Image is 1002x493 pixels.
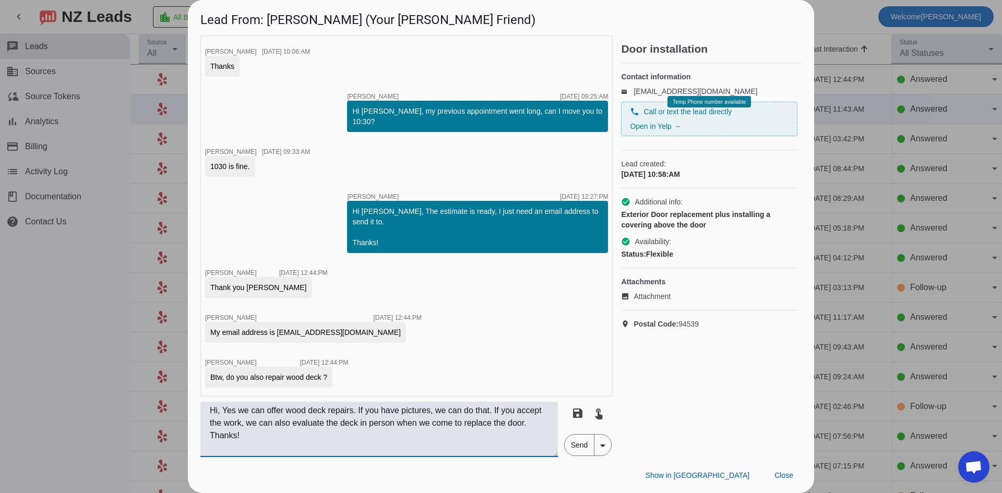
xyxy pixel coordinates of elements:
[205,148,257,155] span: [PERSON_NAME]
[205,314,257,321] span: [PERSON_NAME]
[210,372,327,382] div: Btw, do you also repair wood deck ?
[621,249,797,259] div: Flexible
[210,61,234,71] div: Thanks
[621,291,797,302] a: Attachment
[565,435,594,455] span: Send
[766,466,802,485] button: Close
[635,197,683,207] span: Additional info:
[630,107,639,116] mat-icon: phone
[621,169,797,179] div: [DATE] 10:58:AM
[560,93,608,100] div: [DATE] 09:25:AM
[637,466,758,485] button: Show in [GEOGRAPHIC_DATA]
[210,327,401,338] div: My email address is [EMAIL_ADDRESS][DOMAIN_NAME]
[210,161,250,172] div: 1030 is fine.
[205,359,257,366] span: [PERSON_NAME]
[262,149,310,155] div: [DATE] 09:33:AM
[373,315,421,321] div: [DATE] 12:44:PM
[958,451,989,483] div: Open chat
[352,106,603,127] div: Hi [PERSON_NAME], my previous appointment went long, can I move you to 10:30?
[352,206,603,248] div: Hi [PERSON_NAME], The estimate is ready, I just need an email address to send it to. Thanks!
[621,209,797,230] div: Exterior Door replacement plus installing a covering above the door
[774,471,793,479] span: Close
[621,44,802,54] h2: Door installation
[597,439,609,452] mat-icon: arrow_drop_down
[634,319,699,329] span: 94539
[210,282,306,293] div: Thank you [PERSON_NAME]
[634,291,671,302] span: Attachment
[621,71,797,82] h4: Contact information
[621,197,630,207] mat-icon: check_circle
[571,407,584,419] mat-icon: save
[630,122,681,130] a: Open in Yelp →
[621,237,630,246] mat-icon: check_circle
[621,320,634,328] mat-icon: location_on
[300,359,348,366] div: [DATE] 12:44:PM
[673,99,746,105] span: Temp Phone number available
[560,194,608,200] div: [DATE] 12:27:PM
[621,276,797,287] h4: Attachments
[205,48,257,55] span: [PERSON_NAME]
[205,269,257,276] span: [PERSON_NAME]
[634,87,757,95] a: [EMAIL_ADDRESS][DOMAIN_NAME]
[621,250,646,258] strong: Status:
[621,159,797,169] span: Lead created:
[621,89,634,94] mat-icon: email
[279,270,327,276] div: [DATE] 12:44:PM
[347,93,399,100] span: [PERSON_NAME]
[347,194,399,200] span: [PERSON_NAME]
[262,49,310,55] div: [DATE] 10:06:AM
[635,236,671,247] span: Availability:
[643,106,732,117] span: Call or text the lead directly
[621,292,634,300] mat-icon: image
[646,471,749,479] span: Show in [GEOGRAPHIC_DATA]
[634,320,678,328] strong: Postal Code:
[592,407,605,419] mat-icon: touch_app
